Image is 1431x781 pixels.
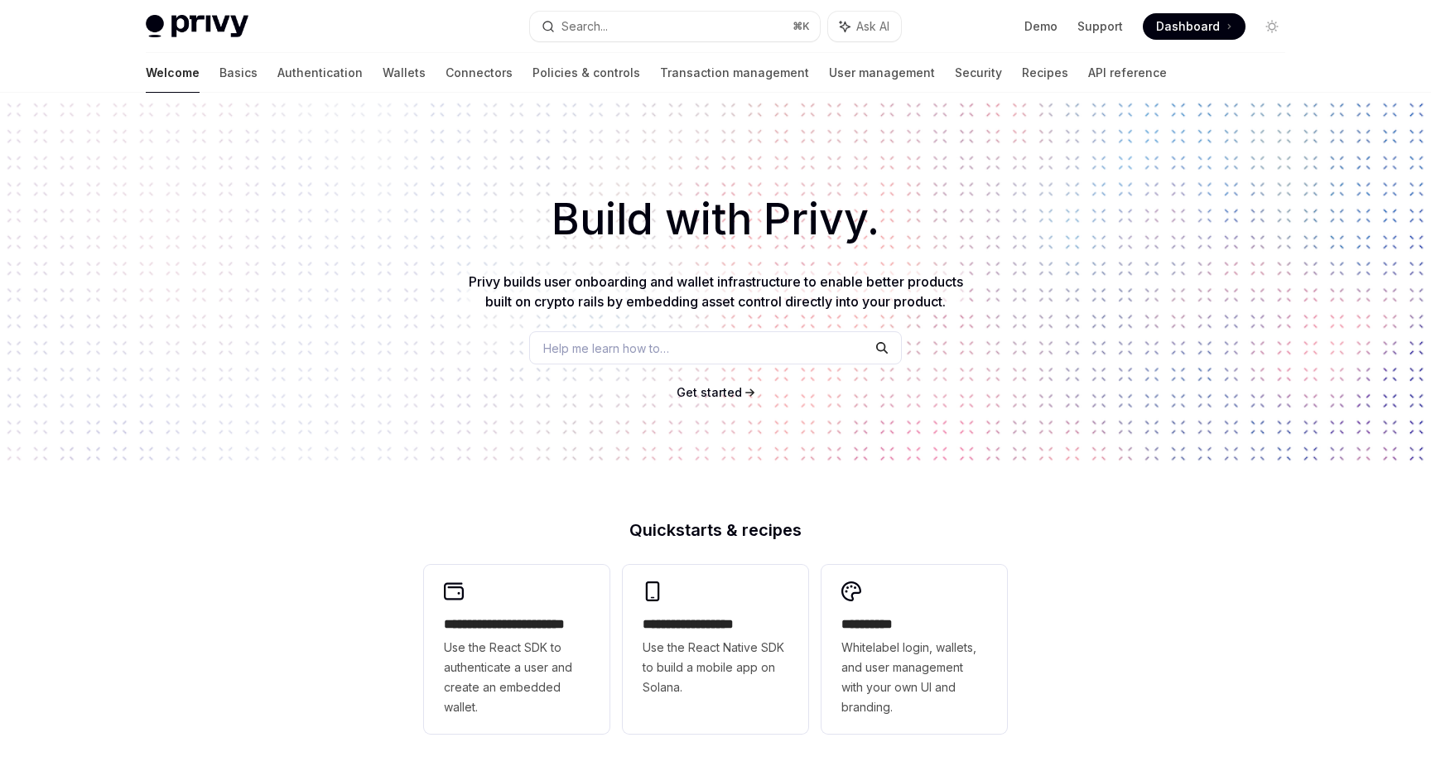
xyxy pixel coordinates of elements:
button: Search...⌘K [530,12,820,41]
a: Get started [677,384,742,401]
a: API reference [1088,53,1167,93]
div: Search... [561,17,608,36]
a: Dashboard [1143,13,1245,40]
a: **** *****Whitelabel login, wallets, and user management with your own UI and branding. [821,565,1007,734]
a: Connectors [446,53,513,93]
a: **** **** **** ***Use the React Native SDK to build a mobile app on Solana. [623,565,808,734]
h2: Quickstarts & recipes [424,522,1007,538]
a: Recipes [1022,53,1068,93]
a: Policies & controls [532,53,640,93]
span: Help me learn how to… [543,340,669,357]
a: Authentication [277,53,363,93]
a: Demo [1024,18,1058,35]
a: Transaction management [660,53,809,93]
a: User management [829,53,935,93]
button: Toggle dark mode [1259,13,1285,40]
a: Welcome [146,53,200,93]
span: Ask AI [856,18,889,35]
a: Security [955,53,1002,93]
a: Support [1077,18,1123,35]
button: Ask AI [828,12,901,41]
span: Use the React Native SDK to build a mobile app on Solana. [643,638,788,697]
h1: Build with Privy. [26,187,1404,252]
span: ⌘ K [793,20,810,33]
span: Get started [677,385,742,399]
span: Whitelabel login, wallets, and user management with your own UI and branding. [841,638,987,717]
span: Use the React SDK to authenticate a user and create an embedded wallet. [444,638,590,717]
img: light logo [146,15,248,38]
a: Basics [219,53,258,93]
span: Dashboard [1156,18,1220,35]
a: Wallets [383,53,426,93]
span: Privy builds user onboarding and wallet infrastructure to enable better products built on crypto ... [469,273,963,310]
